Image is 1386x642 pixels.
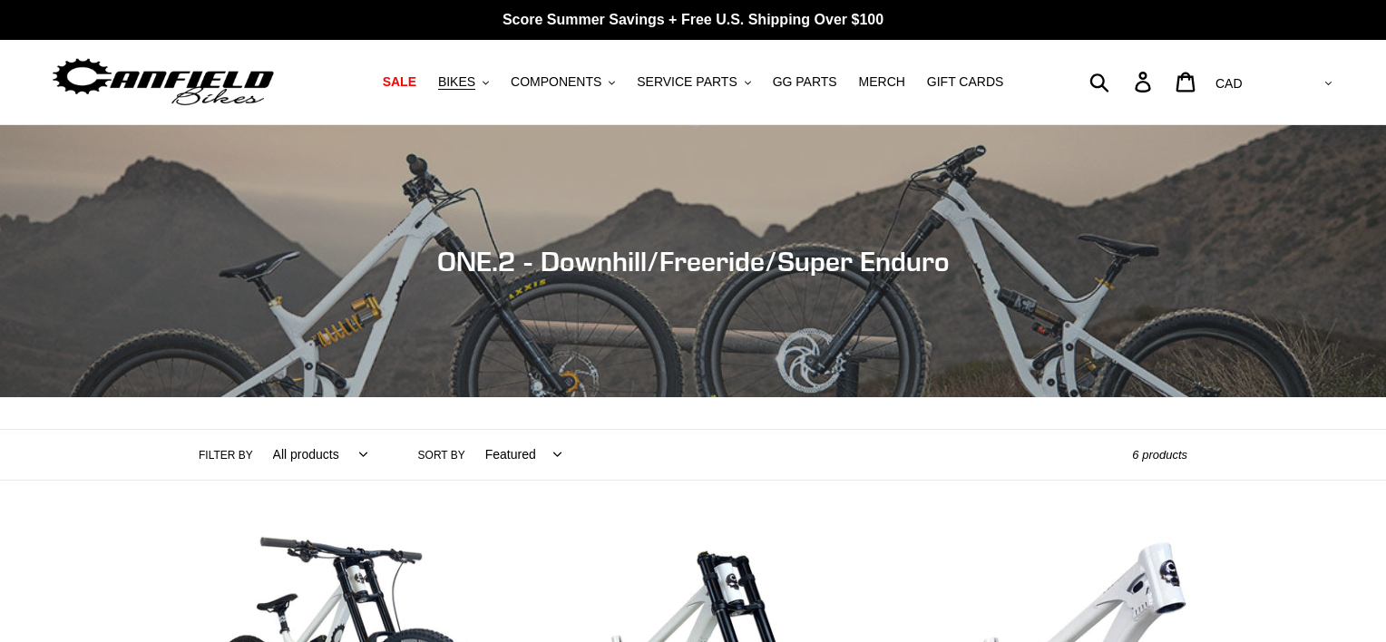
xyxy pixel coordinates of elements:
label: Filter by [199,447,253,463]
span: MERCH [859,74,905,90]
input: Search [1099,62,1146,102]
span: SALE [383,74,416,90]
span: ONE.2 - Downhill/Freeride/Super Enduro [437,245,950,277]
a: SALE [374,70,425,94]
span: GG PARTS [773,74,837,90]
img: Canfield Bikes [50,53,277,111]
a: GG PARTS [764,70,846,94]
label: Sort by [418,447,465,463]
span: BIKES [438,74,475,90]
a: MERCH [850,70,914,94]
span: SERVICE PARTS [637,74,737,90]
span: COMPONENTS [511,74,601,90]
span: 6 products [1132,448,1187,462]
a: GIFT CARDS [918,70,1013,94]
button: BIKES [429,70,498,94]
button: SERVICE PARTS [628,70,759,94]
button: COMPONENTS [502,70,624,94]
span: GIFT CARDS [927,74,1004,90]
